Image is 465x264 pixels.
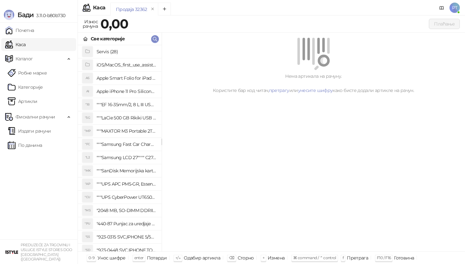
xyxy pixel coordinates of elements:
span: Фискални рачуни [15,110,55,123]
a: ArtikliАртикли [8,95,37,108]
div: Сторно [238,254,254,262]
small: PREDUZEĆE ZA TRGOVINU I USLUGE ISTYLE STORES DOO [GEOGRAPHIC_DATA] ([GEOGRAPHIC_DATA]) [21,243,72,261]
div: AI [82,86,93,96]
a: Почетна [5,24,34,37]
span: ⌘ command / ⌃ control [293,255,336,260]
h4: """MAXTOR M3 Portable 2TB 2.5"""" crni eksterni hard disk HX-M201TCB/GM""" [97,126,156,136]
div: Продаја 32362 [116,6,147,13]
h4: """SanDisk Memorijska kartica 256GB microSDXC sa SD adapterom SDSQXA1-256G-GN6MA - Extreme PLUS, ... [97,166,156,176]
div: "FC [82,139,93,149]
div: "S5 [82,232,93,242]
h4: Apple Smart Folio for iPad mini (A17 Pro) - Sage [97,73,156,83]
div: Одабир артикла [184,254,220,262]
div: "L2 [82,152,93,163]
h4: """UPS CyberPower UT650EG, 650VA/360W , line-int., s_uko, desktop""" [97,192,156,202]
h4: "923-0448 SVC,IPHONE,TOURQUE DRIVER KIT .65KGF- CM Šrafciger " [97,245,156,255]
h4: """UPS APC PM5-GR, Essential Surge Arrest,5 utic_nica""" [97,179,156,189]
a: унесите шифру [298,87,333,93]
a: Документација [437,3,447,13]
span: Каталог [15,52,33,65]
div: Готовина [394,254,414,262]
img: 64x64-companyLogo-77b92cf4-9946-4f36-9751-bf7bb5fd2c7d.png [5,246,18,259]
a: Категорије [8,81,43,94]
div: "MS [82,205,93,216]
h4: Apple iPhone 11 Pro Silicone Case - Black [97,86,156,96]
div: Каса [93,5,105,10]
img: Logo [4,10,14,20]
a: претрагу [269,87,289,93]
span: 3.11.0-b80b730 [34,13,65,18]
span: ⌫ [229,255,234,260]
div: Износ рачуна [81,17,99,30]
span: 0-9 [88,255,94,260]
button: Плаћање [429,19,460,29]
div: "MK [82,166,93,176]
div: AS [82,73,93,83]
div: Све категорије [91,35,125,42]
h4: "923-0315 SVC,IPHONE 5/5S BATTERY REMOVAL TRAY Držač za iPhone sa kojim se otvara display [97,232,156,242]
div: Претрага [347,254,368,262]
div: Нема артикала на рачуну. Користите бар код читач, или како бисте додали артикле на рачун. [170,73,457,94]
div: Унос шифре [98,254,126,262]
span: f [343,255,344,260]
span: F10 / F16 [377,255,391,260]
div: "PU [82,218,93,229]
span: ↑/↓ [175,255,181,260]
div: "CU [82,192,93,202]
h4: "440-87 Punjac za uredjaje sa micro USB portom 4/1, Stand." [97,218,156,229]
div: "AP [82,179,93,189]
h4: """LaCie 500 GB Rikiki USB 3.0 / Ultra Compact & Resistant aluminum / USB 3.0 / 2.5""""""" [97,113,156,123]
a: По данима [8,139,42,152]
div: "18 [82,99,93,110]
a: Робне марке [8,66,47,79]
div: Измена [268,254,284,262]
a: Каса [5,38,26,51]
h4: """EF 16-35mm/2, 8 L III USM""" [97,99,156,110]
div: "SD [82,245,93,255]
span: Бади [17,11,34,19]
h4: """Samsung LCD 27"""" C27F390FHUXEN""" [97,152,156,163]
div: Потврди [147,254,167,262]
h4: "2048 MB, SO-DIMM DDRII, 667 MHz, Napajanje 1,8 0,1 V, Latencija CL5" [97,205,156,216]
a: Издати рачуни [8,125,51,137]
h4: Servis (28) [97,46,156,57]
div: "5G [82,113,93,123]
div: "MP [82,126,93,136]
div: grid [78,45,161,251]
h4: """Samsung Fast Car Charge Adapter, brzi auto punja_, boja crna""" [97,139,156,149]
button: Add tab [158,3,171,15]
span: + [263,255,264,260]
h4: iOS/MacOS_first_use_assistance (4) [97,60,156,70]
span: enter [134,255,144,260]
span: PT [449,3,460,13]
strong: 0,00 [100,16,128,32]
button: remove [149,6,157,12]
